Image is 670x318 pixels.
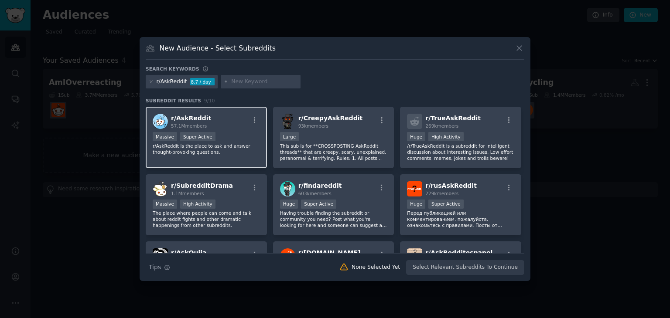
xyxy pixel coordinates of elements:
[425,249,492,256] span: r/ AskRedditespanol
[157,78,187,86] div: r/AskReddit
[153,143,260,155] p: r/AskReddit is the place to ask and answer thought-provoking questions.
[407,210,514,228] p: Перед публикацией или комментированием, пожалуйста, ознакомьтесь с правилами. Посты от новорегов ...
[171,249,206,256] span: r/ AskOuija
[280,248,295,264] img: reddit.com
[171,115,211,122] span: r/ AskReddit
[280,132,299,141] div: Large
[153,114,168,129] img: AskReddit
[204,98,215,103] span: 9 / 10
[280,143,387,161] p: This sub is for **CROSSPOSTING AskReddit threads** that are creepy, scary, unexplained, paranorma...
[153,181,168,196] img: SubredditDrama
[280,181,295,196] img: findareddit
[171,123,207,129] span: 57.1M members
[280,210,387,228] p: Having trouble finding the subreddit or community you need? Post what you're looking for here and...
[428,132,464,141] div: High Activity
[301,200,336,209] div: Super Active
[180,132,215,141] div: Super Active
[280,200,298,209] div: Huge
[425,191,458,196] span: 229k members
[298,191,332,196] span: 603k members
[425,123,458,129] span: 269k members
[160,44,276,53] h3: New Audience - Select Subreddits
[298,123,328,129] span: 93k members
[407,248,422,264] img: AskRedditespanol
[298,115,363,122] span: r/ CreepyAskReddit
[298,249,361,256] span: r/ [DOMAIN_NAME]
[425,115,481,122] span: r/ TrueAskReddit
[153,200,177,209] div: Massive
[171,191,204,196] span: 1.1M members
[428,200,464,209] div: Super Active
[149,263,161,272] span: Tips
[153,248,168,264] img: AskOuija
[153,210,260,228] p: The place where people can come and talk about reddit fights and other dramatic happenings from o...
[407,200,425,209] div: Huge
[146,66,199,72] h3: Search keywords
[407,132,425,141] div: Huge
[180,200,215,209] div: High Activity
[407,181,422,196] img: rusAskReddit
[280,114,295,129] img: CreepyAskReddit
[407,143,514,161] p: /r/TrueAskReddit is a subreddit for intelligent discussion about interesting issues. Low effort c...
[146,260,173,275] button: Tips
[146,98,201,104] span: Subreddit Results
[231,78,297,86] input: New Keyword
[171,182,233,189] span: r/ SubredditDrama
[153,132,177,141] div: Massive
[425,182,477,189] span: r/ rusAskReddit
[298,182,342,189] span: r/ findareddit
[352,264,400,271] div: None Selected Yet
[190,78,215,86] div: 8.7 / day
